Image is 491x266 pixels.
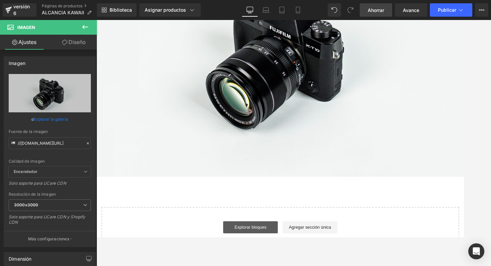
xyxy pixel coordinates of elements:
font: Imagen [17,25,35,30]
font: Biblioteca [110,7,132,13]
font: Avance [403,7,419,13]
button: Más configuraciones [4,231,96,247]
a: Nueva Biblioteca [97,3,137,17]
input: Enlace [9,137,91,149]
button: Más [475,3,488,17]
font: ALCANCIA KAWAII [42,10,84,15]
font: Ahorrar [368,7,384,13]
div: Abrir Intercom Messenger [468,243,484,259]
font: Agregar sección única [212,225,258,231]
a: Tableta [274,3,290,17]
button: Rehacer [344,3,357,17]
font: Diseño [68,39,86,45]
font: Ajustes [18,39,36,45]
a: Computadora portátil [258,3,274,17]
font: versión 6 [13,4,30,16]
font: Solo soporte para UCare CDN y Shopify CDN [9,214,86,225]
a: Avance [395,3,427,17]
font: Explorar la galería [34,117,68,122]
font: Más configuraciones [28,236,69,241]
button: Deshacer [328,3,341,17]
font: Encendedor [14,169,37,174]
font: Páginas de productos [42,3,83,8]
font: o [31,117,34,122]
a: De oficina [242,3,258,17]
a: Móvil [290,3,306,17]
a: Explorar bloques [139,221,199,235]
button: Publicar [430,3,472,17]
font: Dimensión [9,256,32,262]
a: Diseño [50,35,98,50]
font: Asignar productos [145,7,186,13]
font: Publicar [438,7,456,13]
a: Agregar sección única [205,221,265,235]
font: Fuente de la imagen [9,129,48,134]
font: Solo soporte para UCare CDN [9,181,66,186]
font: Calidad de imagen [9,159,45,164]
a: Páginas de productos [42,3,97,9]
font: 3000x3000 [14,202,38,207]
font: Resolución de la imagen [9,192,56,197]
font: Imagen [9,60,25,66]
a: versión 6 [3,3,36,17]
font: Explorar bloques [152,225,187,231]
